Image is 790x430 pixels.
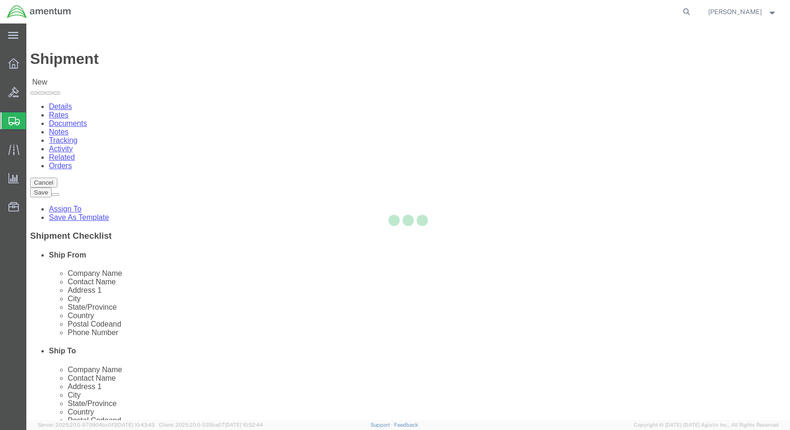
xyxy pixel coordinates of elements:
span: [DATE] 10:43:43 [117,422,155,428]
span: Server: 2025.20.0-970904bc0f3 [38,422,155,428]
a: Feedback [394,422,418,428]
a: Support [371,422,394,428]
span: Copyright © [DATE]-[DATE] Agistix Inc., All Rights Reserved [634,421,779,429]
span: Nolan Babbie [708,7,762,17]
button: [PERSON_NAME] [708,6,777,17]
span: Client: 2025.20.0-035ba07 [159,422,263,428]
span: [DATE] 10:52:44 [225,422,263,428]
img: logo [7,5,71,19]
